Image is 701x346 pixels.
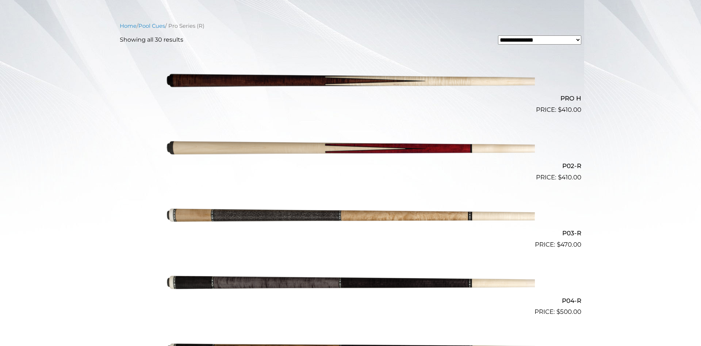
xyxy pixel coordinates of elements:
[120,92,581,105] h2: PRO H
[166,118,535,179] img: P02-R
[556,308,560,315] span: $
[120,227,581,240] h2: P03-R
[557,241,581,248] bdi: 470.00
[120,252,581,317] a: P04-R $500.00
[120,118,581,182] a: P02-R $410.00
[120,35,183,44] p: Showing all 30 results
[166,50,535,112] img: PRO H
[558,106,581,113] bdi: 410.00
[558,174,562,181] span: $
[138,23,165,29] a: Pool Cues
[557,241,560,248] span: $
[498,35,581,45] select: Shop order
[120,22,581,30] nav: Breadcrumb
[166,252,535,314] img: P04-R
[558,174,581,181] bdi: 410.00
[120,185,581,250] a: P03-R $470.00
[558,106,562,113] span: $
[120,23,137,29] a: Home
[166,185,535,247] img: P03-R
[120,159,581,172] h2: P02-R
[120,50,581,115] a: PRO H $410.00
[556,308,581,315] bdi: 500.00
[120,294,581,307] h2: P04-R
